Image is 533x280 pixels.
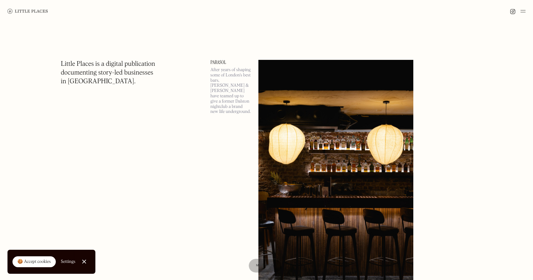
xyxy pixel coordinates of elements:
[61,60,155,86] h1: Little Places is a digital publication documenting story-led businesses in [GEOGRAPHIC_DATA].
[256,264,274,267] span: Map view
[12,256,56,268] a: 🍪 Accept cookies
[61,255,75,269] a: Settings
[61,259,75,264] div: Settings
[210,67,251,114] p: After years of shaping some of London’s best bars, [PERSON_NAME] & [PERSON_NAME] have teamed up t...
[249,259,282,273] a: Map view
[17,259,51,265] div: 🍪 Accept cookies
[210,60,251,65] a: Parasol
[78,255,90,268] a: Close Cookie Popup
